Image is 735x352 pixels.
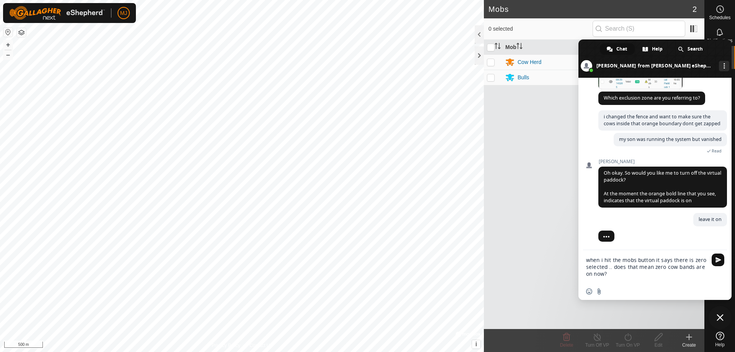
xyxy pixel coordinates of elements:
a: Help [705,329,735,350]
span: Read [712,148,722,154]
span: 2 [693,3,697,15]
div: Cow Herd [518,58,541,66]
a: Help [635,43,670,55]
div: Turn On VP [612,342,643,349]
textarea: Compose your message... [586,250,709,283]
span: Send [712,254,724,266]
button: i [472,340,480,349]
span: Chat [616,43,627,55]
span: i [475,341,477,347]
div: Bulls [518,74,529,82]
img: Gallagher Logo [9,6,105,20]
h2: Mobs [488,5,693,14]
div: Create [674,342,704,349]
a: Search [671,43,710,55]
span: i changed the fence and want to make sure the cows inside that orange boundary dont get zapped [604,113,720,127]
a: Chat [600,43,635,55]
span: Send a file [596,288,602,295]
button: Reset Map [3,28,13,37]
span: Insert an emoji [586,288,592,295]
input: Search (S) [593,21,685,37]
a: Contact Us [250,342,272,349]
th: Mob [502,40,586,55]
p-sorticon: Activate to sort [516,44,523,50]
span: Notifications [707,38,732,43]
span: leave it on [699,216,722,223]
span: Which exclusion zone are you referring to? [604,95,700,101]
span: [PERSON_NAME] [598,159,727,164]
span: Help [715,342,725,347]
span: Search [688,43,703,55]
a: Close chat [709,306,732,329]
div: Edit [643,342,674,349]
span: Oh okay. So would you like me to turn off the virtual paddock? At the moment the orange bold line... [604,170,721,204]
span: Schedules [709,15,730,20]
span: MJ [120,9,127,17]
button: – [3,50,13,59]
p-sorticon: Activate to sort [495,44,501,50]
button: Map Layers [17,28,26,37]
div: Turn Off VP [582,342,612,349]
span: 0 selected [488,25,593,33]
span: Delete [560,342,573,348]
a: Privacy Policy [212,342,240,349]
span: my son was running the system but vanished [619,136,722,142]
span: Help [652,43,663,55]
button: + [3,40,13,49]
